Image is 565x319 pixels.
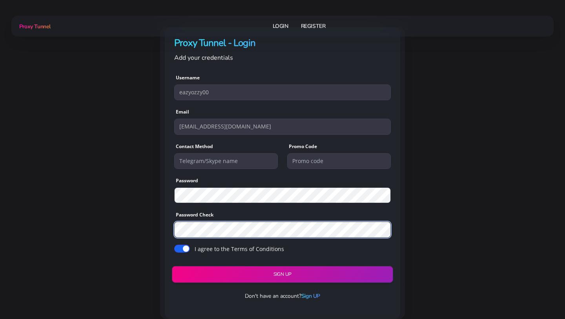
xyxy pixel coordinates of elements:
[176,74,200,81] label: Username
[289,143,317,150] label: Promo Code
[176,211,213,218] label: Password Check
[195,245,284,253] label: I agree to the Terms of Conditions
[176,143,213,150] label: Contact Method
[174,37,391,49] h4: Proxy Tunnel - Login
[18,20,51,33] a: Proxy Tunnel
[287,153,391,169] input: Promo code
[301,292,320,300] a: Sign UP
[174,84,391,100] input: Username
[273,19,288,33] a: Login
[176,177,198,184] label: Password
[527,281,555,309] iframe: Webchat Widget
[174,153,278,169] input: Telegram/Skype name
[19,23,51,30] span: Proxy Tunnel
[174,119,391,134] input: Email
[301,19,326,33] a: Register
[174,53,391,63] p: Add your credentials
[168,292,397,300] p: Don't have an account?
[172,266,393,282] button: Sign UP
[176,108,189,115] label: Email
